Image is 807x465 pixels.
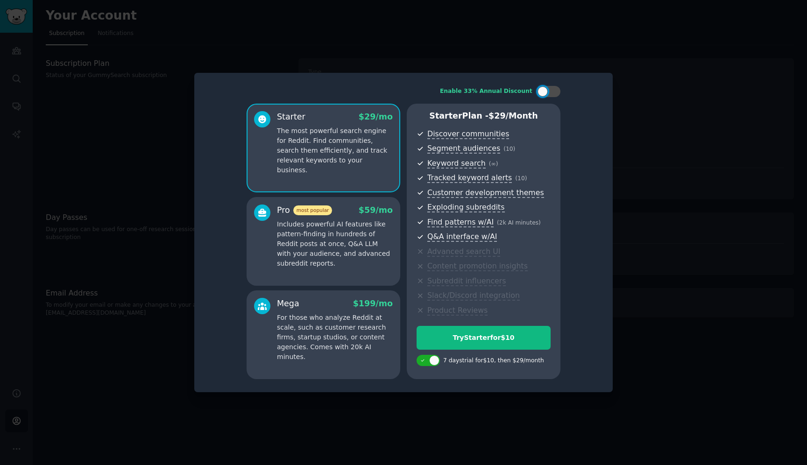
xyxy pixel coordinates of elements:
[353,299,393,308] span: $ 199 /mo
[417,333,550,343] div: Try Starter for $10
[489,161,498,167] span: ( ∞ )
[277,219,393,268] p: Includes powerful AI features like pattern-finding in hundreds of Reddit posts at once, Q&A LLM w...
[427,232,497,242] span: Q&A interface w/AI
[497,219,541,226] span: ( 2k AI minutes )
[427,159,486,169] span: Keyword search
[443,357,544,365] div: 7 days trial for $10 , then $ 29 /month
[427,203,504,212] span: Exploding subreddits
[515,175,527,182] span: ( 10 )
[503,146,515,152] span: ( 10 )
[277,204,332,216] div: Pro
[277,313,393,362] p: For those who analyze Reddit at scale, such as customer research firms, startup studios, or conte...
[427,247,500,257] span: Advanced search UI
[427,173,512,183] span: Tracked keyword alerts
[427,261,528,271] span: Content promotion insights
[293,205,333,215] span: most popular
[277,111,305,123] div: Starter
[427,291,520,301] span: Slack/Discord integration
[427,276,506,286] span: Subreddit influencers
[277,298,299,310] div: Mega
[440,87,532,96] div: Enable 33% Annual Discount
[427,144,500,154] span: Segment audiences
[417,110,551,122] p: Starter Plan -
[427,306,488,316] span: Product Reviews
[488,111,538,120] span: $ 29 /month
[277,126,393,175] p: The most powerful search engine for Reddit. Find communities, search them efficiently, and track ...
[427,188,544,198] span: Customer development themes
[427,218,494,227] span: Find patterns w/AI
[427,129,509,139] span: Discover communities
[359,205,393,215] span: $ 59 /mo
[417,326,551,350] button: TryStarterfor$10
[359,112,393,121] span: $ 29 /mo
